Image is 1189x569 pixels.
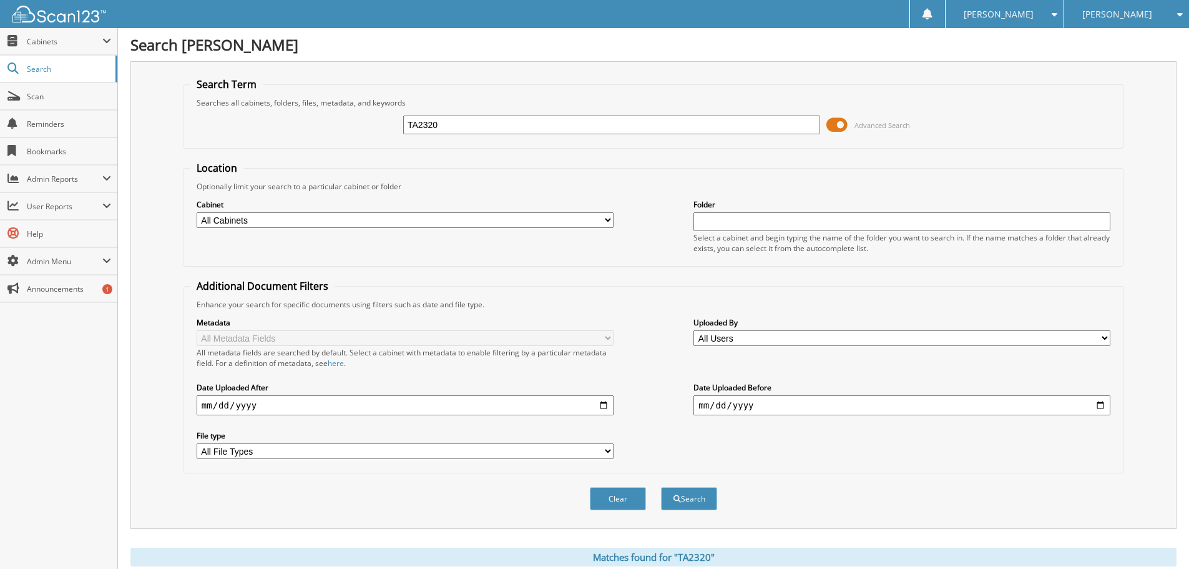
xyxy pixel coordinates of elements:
[27,146,111,157] span: Bookmarks
[693,199,1110,210] label: Folder
[130,548,1177,567] div: Matches found for "TA2320"
[693,382,1110,393] label: Date Uploaded Before
[964,11,1034,18] span: [PERSON_NAME]
[12,6,106,22] img: scan123-logo-white.svg
[661,487,717,510] button: Search
[197,199,614,210] label: Cabinet
[190,161,243,175] legend: Location
[1082,11,1152,18] span: [PERSON_NAME]
[197,347,614,369] div: All metadata fields are searched by default. Select a cabinet with metadata to enable filtering b...
[130,34,1177,55] h1: Search [PERSON_NAME]
[693,232,1110,254] div: Select a cabinet and begin typing the name of the folder you want to search in. If the name match...
[693,317,1110,328] label: Uploaded By
[190,97,1117,108] div: Searches all cabinets, folders, files, metadata, and keywords
[190,279,335,293] legend: Additional Document Filters
[197,430,614,441] label: File type
[27,284,111,294] span: Announcements
[27,91,111,102] span: Scan
[27,119,111,129] span: Reminders
[190,181,1117,192] div: Optionally limit your search to a particular cabinet or folder
[27,36,102,47] span: Cabinets
[854,121,910,130] span: Advanced Search
[693,395,1110,415] input: end
[190,77,263,91] legend: Search Term
[27,201,102,212] span: User Reports
[190,299,1117,310] div: Enhance your search for specific documents using filters such as date and file type.
[27,174,102,184] span: Admin Reports
[197,317,614,328] label: Metadata
[27,64,109,74] span: Search
[27,229,111,239] span: Help
[102,284,112,294] div: 1
[590,487,646,510] button: Clear
[197,395,614,415] input: start
[27,256,102,267] span: Admin Menu
[197,382,614,393] label: Date Uploaded After
[328,358,344,369] a: here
